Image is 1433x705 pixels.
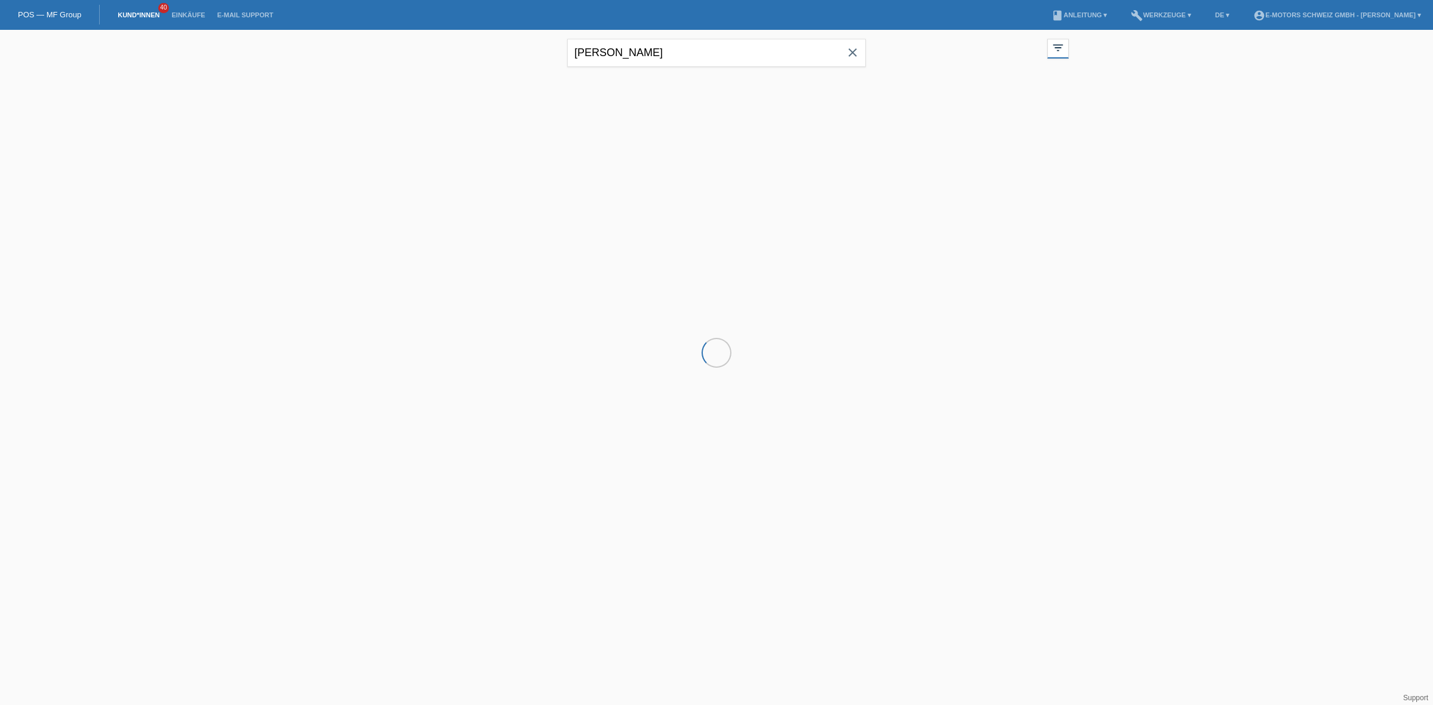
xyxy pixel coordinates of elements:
[1403,694,1428,702] a: Support
[1051,10,1063,21] i: book
[1051,41,1065,54] i: filter_list
[845,45,860,60] i: close
[567,39,866,67] input: Suche...
[18,10,81,19] a: POS — MF Group
[211,11,279,19] a: E-Mail Support
[112,11,165,19] a: Kund*innen
[1045,11,1113,19] a: bookAnleitung ▾
[165,11,211,19] a: Einkäufe
[1125,11,1197,19] a: buildWerkzeuge ▾
[1209,11,1235,19] a: DE ▾
[1247,11,1427,19] a: account_circleE-Motors Schweiz GmbH - [PERSON_NAME] ▾
[1131,10,1143,21] i: build
[1253,10,1265,21] i: account_circle
[158,3,169,13] span: 40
